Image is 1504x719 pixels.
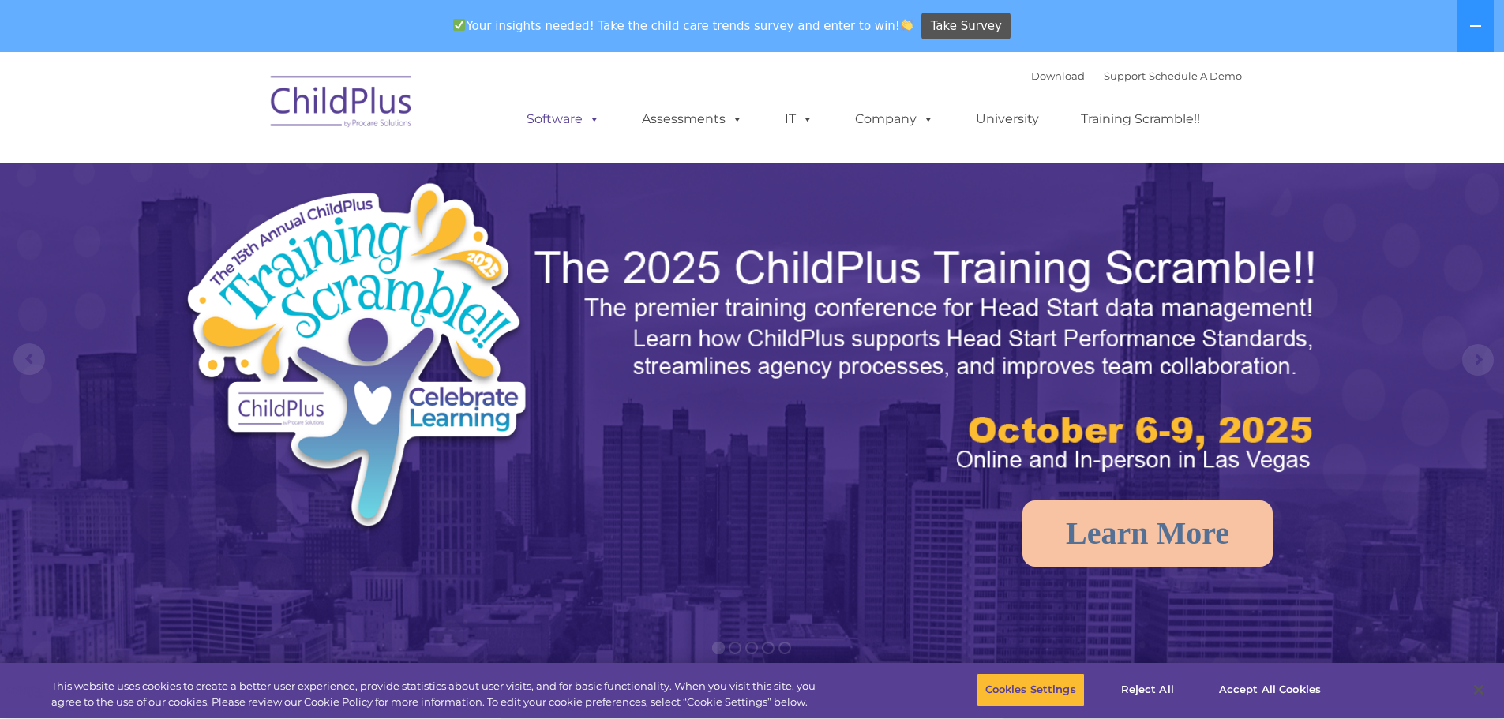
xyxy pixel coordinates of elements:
[921,13,1011,40] a: Take Survey
[769,103,829,135] a: IT
[901,19,913,31] img: 👏
[1031,69,1085,82] a: Download
[511,103,616,135] a: Software
[1065,103,1216,135] a: Training Scramble!!
[51,679,827,710] div: This website uses cookies to create a better user experience, provide statistics about user visit...
[447,10,920,41] span: Your insights needed! Take the child care trends survey and enter to win!
[960,103,1055,135] a: University
[1104,69,1146,82] a: Support
[1210,673,1330,706] button: Accept All Cookies
[219,169,287,181] span: Phone number
[1022,500,1273,567] a: Learn More
[1031,69,1242,82] font: |
[977,673,1085,706] button: Cookies Settings
[263,65,421,144] img: ChildPlus by Procare Solutions
[626,103,759,135] a: Assessments
[1098,673,1197,706] button: Reject All
[453,19,465,31] img: ✅
[1149,69,1242,82] a: Schedule A Demo
[219,104,268,116] span: Last name
[839,103,950,135] a: Company
[1461,672,1496,707] button: Close
[931,13,1002,40] span: Take Survey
